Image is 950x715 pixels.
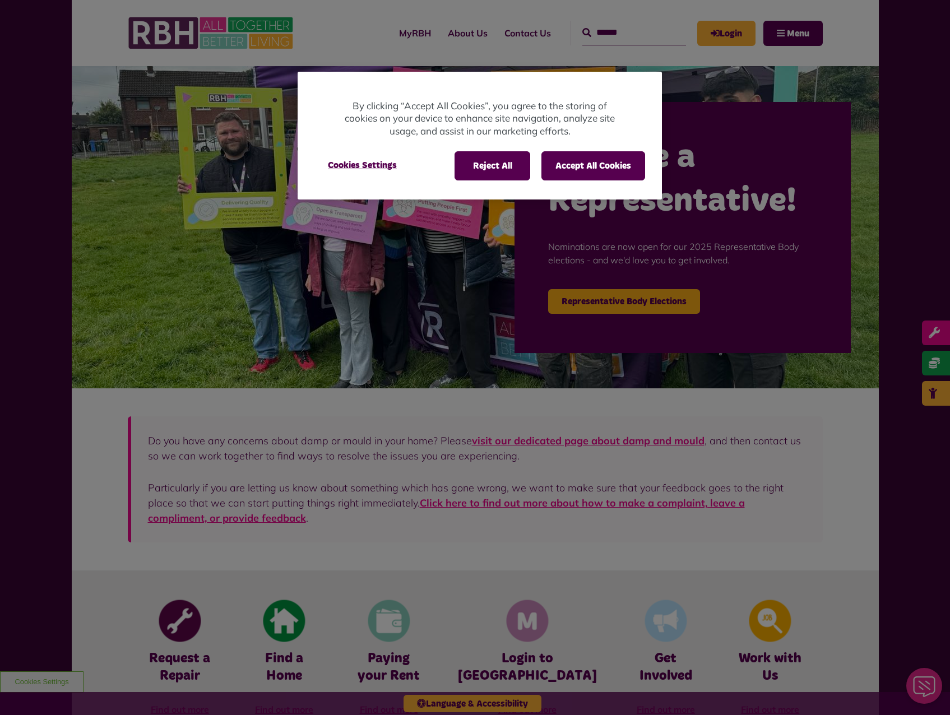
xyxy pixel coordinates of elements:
[541,151,645,180] button: Accept All Cookies
[342,100,617,138] p: By clicking “Accept All Cookies”, you agree to the storing of cookies on your device to enhance s...
[298,72,662,200] div: Privacy
[298,72,662,200] div: Cookie banner
[314,151,410,179] button: Cookies Settings
[455,151,530,180] button: Reject All
[7,3,43,39] div: Close Web Assistant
